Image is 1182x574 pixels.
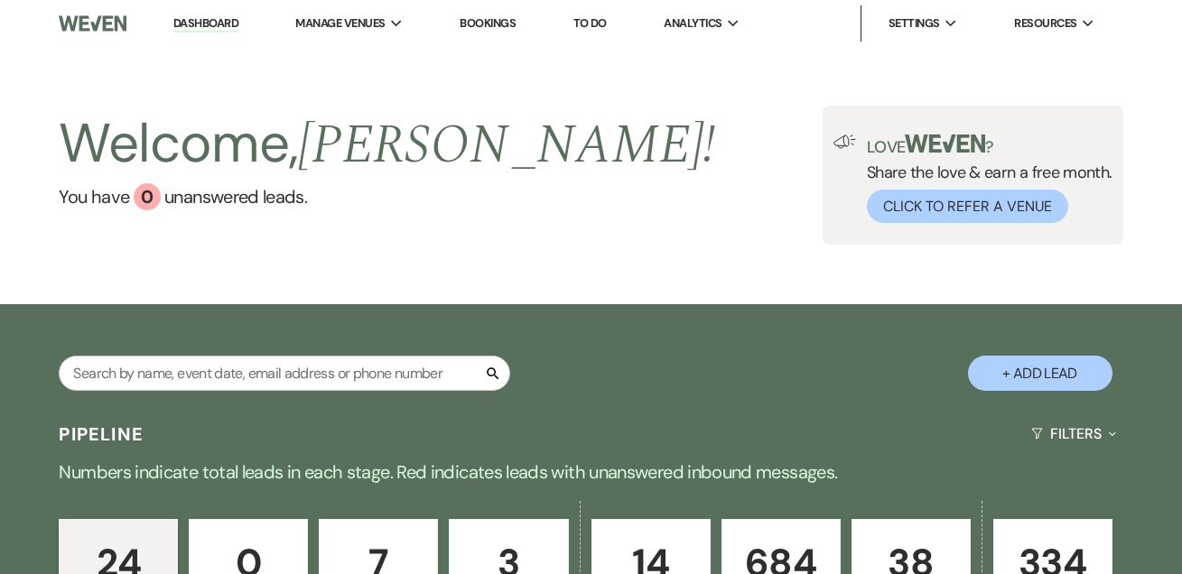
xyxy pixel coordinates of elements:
img: weven-logo-green.svg [905,134,985,153]
h3: Pipeline [59,421,144,447]
img: Weven Logo [59,5,126,42]
button: Click to Refer a Venue [867,190,1068,223]
span: Analytics [664,14,721,32]
div: Share the love & earn a free month. [856,134,1112,223]
span: Manage Venues [295,14,385,32]
span: Resources [1014,14,1076,32]
a: To Do [573,15,607,31]
button: Filters [1024,410,1122,458]
span: Settings [889,14,940,32]
h2: Welcome, [59,106,715,183]
div: 0 [134,183,161,210]
p: Love ? [867,134,1112,155]
img: loud-speaker-illustration.svg [833,134,856,149]
input: Search by name, event date, email address or phone number [59,356,510,391]
button: + Add Lead [968,356,1112,391]
a: You have 0 unanswered leads. [59,183,715,210]
a: Dashboard [173,15,238,32]
span: [PERSON_NAME] ! [298,104,715,187]
a: Bookings [460,15,516,31]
